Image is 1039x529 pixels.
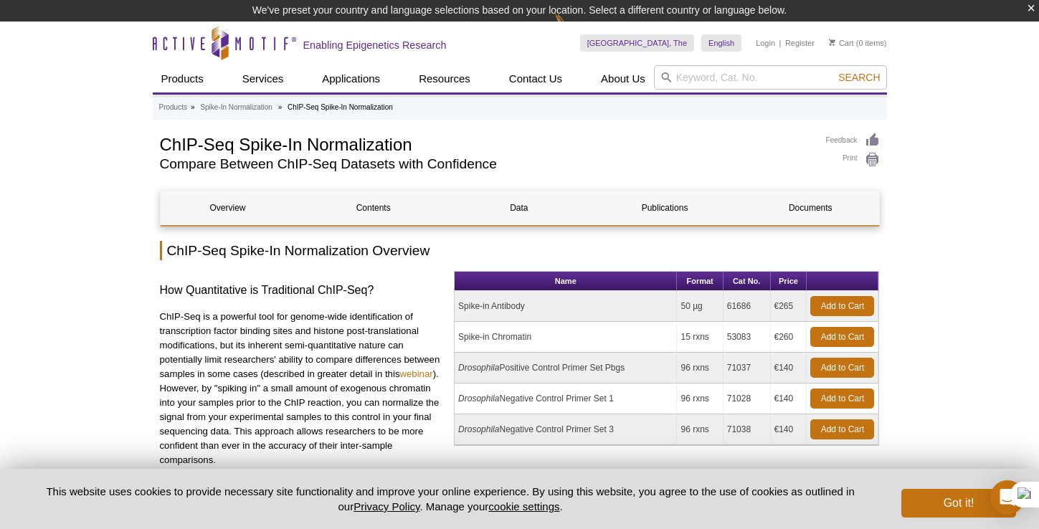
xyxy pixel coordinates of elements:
a: Contact Us [500,65,571,92]
td: Positive Control Primer Set Pbgs [455,353,677,383]
a: Add to Cart [810,358,874,378]
li: | [779,34,782,52]
a: Login [756,38,775,48]
a: Privacy Policy [354,500,419,513]
td: Spike-in Antibody [455,291,677,322]
td: €140 [771,414,807,445]
i: Drosophila [458,424,499,434]
th: Price [771,272,807,291]
td: 96 rxns [677,353,723,383]
th: Name [455,272,677,291]
a: Services [234,65,293,92]
a: Add to Cart [810,327,874,347]
th: Format [677,272,723,291]
li: ChIP-Seq Spike-In Normalization [288,103,393,111]
h1: ChIP-Seq Spike-In Normalization [160,133,812,154]
h2: Enabling Epigenetics Research [303,39,447,52]
td: Negative Control Primer Set 3 [455,414,677,445]
td: 71038 [723,414,771,445]
td: €140 [771,383,807,414]
div: Open Intercom Messenger [990,480,1025,515]
li: » [278,103,283,111]
img: Your Cart [829,39,835,46]
a: Contents [306,191,441,225]
a: webinar [399,368,432,379]
a: Print [826,152,880,168]
img: Change Here [554,11,592,44]
a: Add to Cart [810,389,874,409]
td: €260 [771,322,807,353]
button: Search [834,71,884,84]
td: 96 rxns [677,414,723,445]
td: 61686 [723,291,771,322]
th: Cat No. [723,272,771,291]
a: Data [452,191,587,225]
td: 71028 [723,383,771,414]
h3: How Quantitative is Traditional ChIP-Seq? [160,282,444,299]
a: Feedback [826,133,880,148]
li: » [191,103,195,111]
a: Applications [313,65,389,92]
td: Negative Control Primer Set 1 [455,383,677,414]
a: Products [153,65,212,92]
h2: ChIP-Seq Spike-In Normalization Overview [160,241,880,260]
a: Cart [829,38,854,48]
td: 96 rxns [677,383,723,414]
td: 71037 [723,353,771,383]
span: Search [838,72,880,83]
a: Add to Cart [810,419,874,439]
a: Publications [597,191,732,225]
a: About Us [592,65,654,92]
a: Documents [743,191,878,225]
a: Resources [410,65,479,92]
a: Products [159,101,187,114]
li: (0 items) [829,34,887,52]
button: cookie settings [488,500,559,513]
i: Drosophila [458,363,499,373]
h2: Compare Between ChIP-Seq Datasets with Confidence [160,158,812,171]
p: ChIP-Seq is a powerful tool for genome-wide identification of transcription factor binding sites ... [160,310,444,467]
a: [GEOGRAPHIC_DATA], The [580,34,694,52]
td: €140 [771,353,807,383]
input: Keyword, Cat. No. [654,65,887,90]
a: Overview [161,191,295,225]
button: Got it! [901,489,1016,518]
td: 50 µg [677,291,723,322]
a: Add to Cart [810,296,874,316]
a: English [701,34,741,52]
td: €265 [771,291,807,322]
td: Spike-in Chromatin [455,322,677,353]
td: 15 rxns [677,322,723,353]
a: Spike-In Normalization [200,101,272,114]
p: This website uses cookies to provide necessary site functionality and improve your online experie... [23,484,878,514]
td: 53083 [723,322,771,353]
i: Drosophila [458,394,499,404]
a: Register [785,38,815,48]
